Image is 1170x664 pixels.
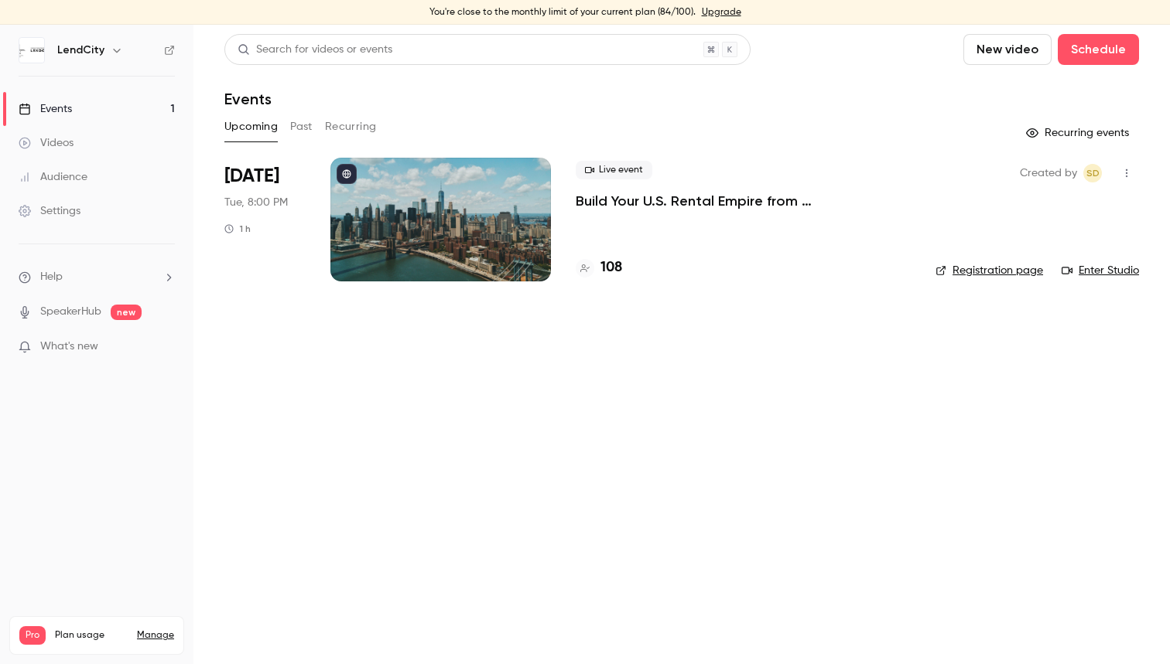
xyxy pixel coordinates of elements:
div: Events [19,101,72,117]
div: Oct 7 Tue, 8:00 PM (America/Toronto) [224,158,306,281]
a: Upgrade [702,6,741,19]
a: Build Your U.S. Rental Empire from [GEOGRAPHIC_DATA]: No Headaches, Step-by-Step [576,192,911,210]
a: SpeakerHub [40,304,101,320]
a: Manage [137,629,174,642]
h1: Events [224,90,272,108]
span: Tue, 8:00 PM [224,195,288,210]
span: Plan usage [55,629,128,642]
a: Enter Studio [1062,263,1139,278]
a: 108 [576,257,622,278]
button: Upcoming [224,114,278,139]
button: New video [963,34,1052,65]
a: Registration page [936,263,1043,278]
div: Settings [19,203,80,219]
span: [DATE] [224,164,279,189]
div: 1 h [224,223,251,235]
span: Scott Dillingham [1083,164,1102,182]
div: Videos [19,135,74,151]
span: new [111,305,142,320]
button: Schedule [1058,34,1139,65]
div: Search for videos or events [238,42,392,58]
img: LendCity [19,38,44,63]
span: SD [1086,164,1100,182]
h6: LendCity [57,43,104,58]
li: help-dropdown-opener [19,269,175,285]
h4: 108 [600,257,622,278]
span: What's new [40,339,98,355]
button: Recurring events [1019,121,1139,145]
span: Live event [576,161,652,179]
span: Created by [1020,164,1077,182]
button: Recurring [325,114,377,139]
div: Audience [19,169,87,185]
span: Pro [19,626,46,645]
button: Past [290,114,313,139]
span: Help [40,269,63,285]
